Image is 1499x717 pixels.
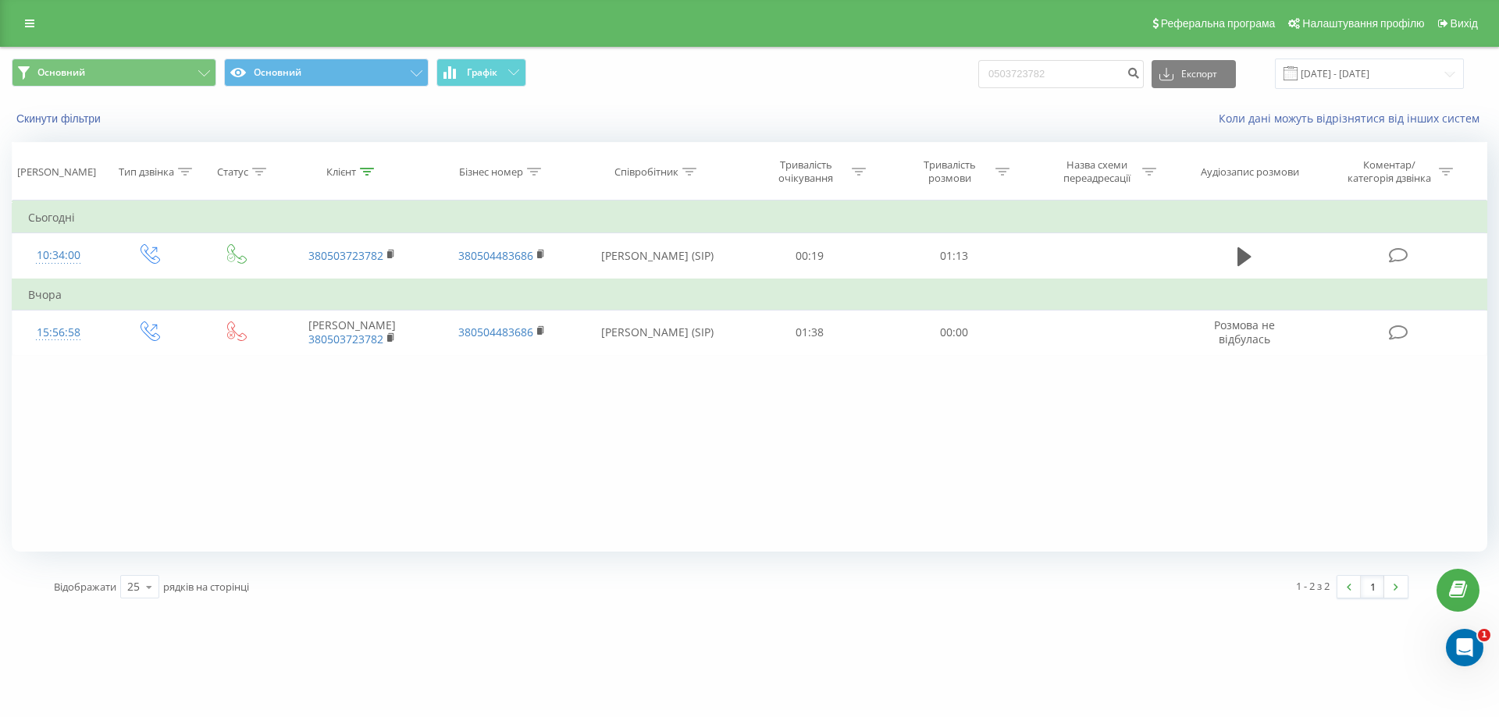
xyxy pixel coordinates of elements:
div: 10:34:00 [28,240,89,271]
td: 01:13 [881,233,1025,279]
td: [PERSON_NAME] [277,310,427,355]
div: Тривалість розмови [908,158,992,185]
div: 1 - 2 з 2 [1296,578,1330,594]
button: Скинути фільтри [12,112,109,126]
button: Графік [436,59,526,87]
span: Реферальна програма [1161,17,1276,30]
button: Основний [12,59,216,87]
a: 380503723782 [308,248,383,263]
a: 380504483686 [458,325,533,339]
span: Графік [467,67,497,78]
a: 1 [1361,576,1384,598]
div: Тривалість очікування [764,158,848,185]
button: Основний [224,59,429,87]
input: Пошук за номером [978,60,1144,88]
span: Відображати [54,580,116,594]
div: 15:56:58 [28,318,89,348]
span: Основний [37,66,85,79]
span: рядків на сторінці [163,580,249,594]
td: [PERSON_NAME] (SIP) [576,310,738,355]
td: 00:00 [881,310,1025,355]
span: Налаштування профілю [1302,17,1424,30]
div: Статус [217,165,248,179]
div: Коментар/категорія дзвінка [1344,158,1435,185]
a: Коли дані можуть відрізнятися вiд інших систем [1219,111,1487,126]
td: Сьогодні [12,202,1487,233]
a: 380503723782 [308,332,383,346]
div: [PERSON_NAME] [17,165,96,179]
div: Бізнес номер [459,165,523,179]
td: Вчора [12,279,1487,311]
span: Розмова не відбулась [1214,318,1275,346]
button: Експорт [1152,60,1236,88]
span: Вихід [1451,17,1478,30]
iframe: Intercom live chat [1446,629,1483,666]
div: 25 [127,579,140,595]
div: Назва схеми переадресації [1055,158,1138,185]
td: 01:38 [738,310,881,355]
div: Тип дзвінка [119,165,174,179]
div: Клієнт [326,165,356,179]
a: 380504483686 [458,248,533,263]
div: Співробітник [614,165,678,179]
td: 00:19 [738,233,881,279]
td: [PERSON_NAME] (SIP) [576,233,738,279]
span: 1 [1478,629,1490,641]
div: Аудіозапис розмови [1201,165,1299,179]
